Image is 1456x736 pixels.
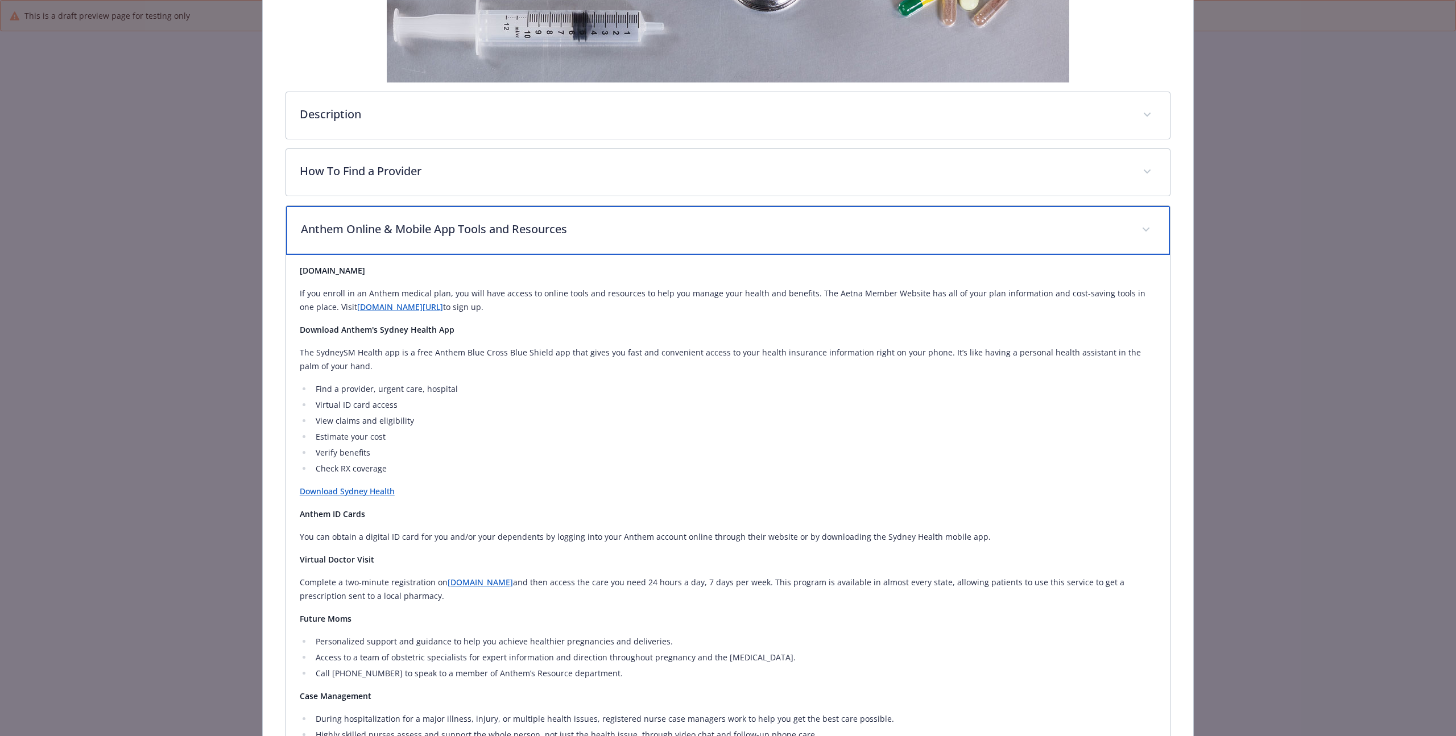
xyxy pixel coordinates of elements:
[300,530,1156,544] p: You can obtain a digital ID card for you and/or your dependents by logging into your Anthem accou...
[312,398,1156,412] li: Virtual ID card access
[312,635,1156,648] li: Personalized support and guidance to help you achieve healthier pregnancies and deliveries.
[357,301,443,312] a: [DOMAIN_NAME][URL]
[448,577,513,588] a: [DOMAIN_NAME]
[300,613,351,624] strong: Future Moms
[300,690,371,701] strong: Case Management
[312,712,1156,726] li: During hospitalization for a major illness, injury, or multiple health issues, registered nurse c...
[286,92,1170,139] div: Description
[300,508,365,519] strong: Anthem ID Cards
[286,149,1170,196] div: How To Find a Provider
[312,446,1156,460] li: Verify benefits
[300,554,374,565] strong: Virtual Doctor Visit
[300,265,365,276] strong: [DOMAIN_NAME]
[312,462,1156,475] li: Check RX coverage
[312,651,1156,664] li: Access to a team of obstetric specialists for expert information and direction throughout pregnan...
[312,430,1156,444] li: Estimate your cost
[300,346,1156,373] p: The SydneySM Health app is a free Anthem Blue Cross Blue Shield app that gives you fast and conve...
[300,324,454,335] strong: Download Anthem's Sydney Health App
[312,382,1156,396] li: Find a provider, urgent care, hospital
[312,667,1156,680] li: Call [PHONE_NUMBER] to speak to a member of Anthem’s Resource department.
[300,486,395,497] a: Download Sydney Health
[300,287,1156,314] p: If you enroll in an Anthem medical plan, you will have access to online tools and resources to he...
[300,163,1129,180] p: How To Find a Provider
[300,576,1156,603] p: Complete a two-minute registration on and then access the care you need 24 hours a day, 7 days pe...
[301,221,1128,238] p: Anthem Online & Mobile App Tools and Resources
[312,414,1156,428] li: View claims and eligibility
[300,106,1129,123] p: Description
[286,206,1170,255] div: Anthem Online & Mobile App Tools and Resources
